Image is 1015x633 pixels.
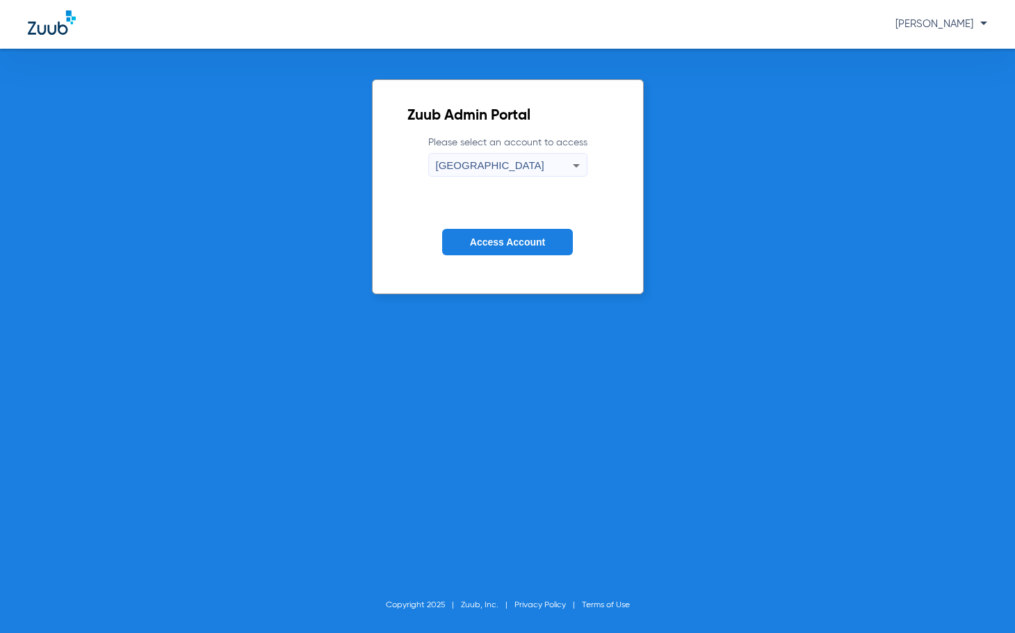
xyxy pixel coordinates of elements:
[895,19,987,29] span: [PERSON_NAME]
[442,229,573,256] button: Access Account
[386,598,461,612] li: Copyright 2025
[514,601,566,609] a: Privacy Policy
[428,136,587,177] label: Please select an account to access
[461,598,514,612] li: Zuub, Inc.
[28,10,76,35] img: Zuub Logo
[470,237,545,248] span: Access Account
[436,159,544,171] span: [GEOGRAPHIC_DATA]
[407,109,608,123] h2: Zuub Admin Portal
[582,601,630,609] a: Terms of Use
